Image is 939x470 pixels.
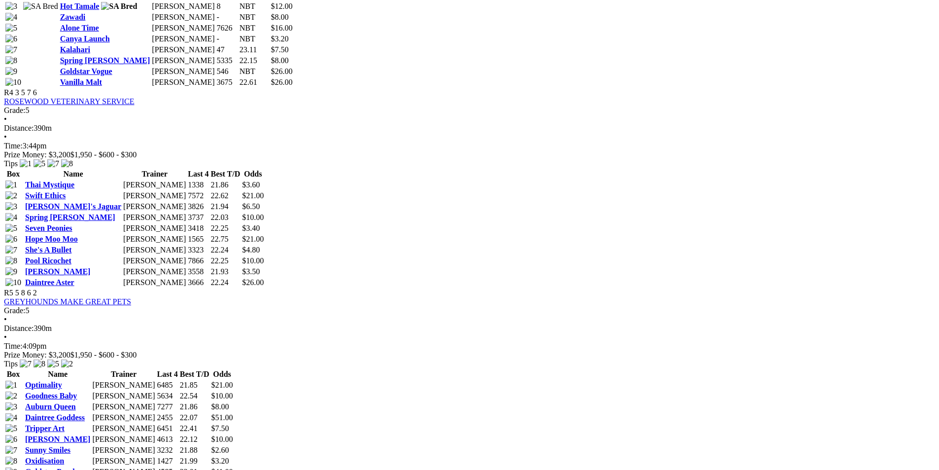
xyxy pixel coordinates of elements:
div: 4:09pm [4,342,935,351]
td: [PERSON_NAME] [92,424,155,434]
img: 7 [47,159,59,168]
span: $3.20 [211,457,229,465]
td: 7277 [157,402,178,412]
td: 22.62 [210,191,241,201]
img: 6 [5,435,17,444]
a: Goodness Baby [25,392,77,400]
img: 6 [5,35,17,43]
td: [PERSON_NAME] [123,256,186,266]
a: Hope Moo Moo [25,235,78,243]
td: [PERSON_NAME] [123,202,186,212]
th: Name [25,169,122,179]
td: [PERSON_NAME] [92,456,155,466]
img: 5 [5,224,17,233]
img: 8 [5,256,17,265]
span: $1,950 - $600 - $300 [70,351,137,359]
td: 4613 [157,434,178,444]
th: Best T/D [210,169,241,179]
div: Prize Money: $3,200 [4,150,935,159]
a: She's A Bullet [25,246,71,254]
span: $3.20 [271,35,288,43]
span: $10.00 [211,392,233,400]
img: 5 [5,24,17,33]
span: $7.50 [211,424,229,433]
td: 22.24 [210,245,241,255]
img: SA Bred [23,2,58,11]
img: 3 [5,202,17,211]
span: • [4,115,7,123]
span: $16.00 [271,24,292,32]
div: 5 [4,306,935,315]
td: - [216,12,238,22]
td: [PERSON_NAME] [151,12,215,22]
img: 10 [5,278,21,287]
img: 6 [5,235,17,244]
td: [PERSON_NAME] [92,391,155,401]
td: NBT [239,1,270,11]
td: 3558 [187,267,209,277]
th: Last 4 [157,369,178,379]
td: 2455 [157,413,178,423]
a: Spring [PERSON_NAME] [25,213,115,221]
span: • [4,333,7,341]
td: 22.12 [179,434,210,444]
td: 22.61 [239,77,270,87]
img: 2 [61,360,73,368]
a: Seven Peonies [25,224,72,232]
td: 3323 [187,245,209,255]
span: $7.50 [271,45,288,54]
td: 21.85 [179,380,210,390]
td: NBT [239,34,270,44]
img: 2 [5,191,17,200]
a: Daintree Goddess [25,413,85,422]
img: 10 [5,78,21,87]
span: R4 [4,88,13,97]
td: [PERSON_NAME] [123,234,186,244]
td: [PERSON_NAME] [151,34,215,44]
td: 21.99 [179,456,210,466]
img: 8 [5,457,17,466]
td: 546 [216,67,238,76]
span: 3 5 7 6 [15,88,37,97]
td: 22.25 [210,256,241,266]
td: 22.41 [179,424,210,434]
td: 3232 [157,445,178,455]
th: Odds [242,169,264,179]
td: 22.07 [179,413,210,423]
a: [PERSON_NAME] [25,267,90,276]
a: Swift Ethics [25,191,66,200]
a: Spring [PERSON_NAME] [60,56,150,65]
td: [PERSON_NAME] [151,67,215,76]
td: 22.03 [210,213,241,222]
img: SA Bred [101,2,137,11]
td: [PERSON_NAME] [123,245,186,255]
span: Tips [4,159,18,168]
td: 22.75 [210,234,241,244]
th: Name [25,369,91,379]
span: $26.00 [271,78,292,86]
td: 21.86 [210,180,241,190]
td: NBT [239,23,270,33]
a: Pool Ricochet [25,256,71,265]
a: Oxidisation [25,457,64,465]
span: $12.00 [271,2,292,10]
span: $26.00 [242,278,264,287]
td: [PERSON_NAME] [151,45,215,55]
td: 1338 [187,180,209,190]
td: 22.54 [179,391,210,401]
span: Box [7,370,20,378]
span: $10.00 [242,213,264,221]
a: Hot Tamale [60,2,100,10]
td: 21.88 [179,445,210,455]
img: 1 [5,181,17,189]
td: 6451 [157,424,178,434]
th: Best T/D [179,369,210,379]
a: [PERSON_NAME]'s Jaguar [25,202,121,211]
span: Box [7,170,20,178]
div: 3:44pm [4,142,935,150]
td: 22.24 [210,278,241,288]
td: 3666 [187,278,209,288]
img: 5 [34,159,45,168]
td: NBT [239,12,270,22]
td: [PERSON_NAME] [151,23,215,33]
